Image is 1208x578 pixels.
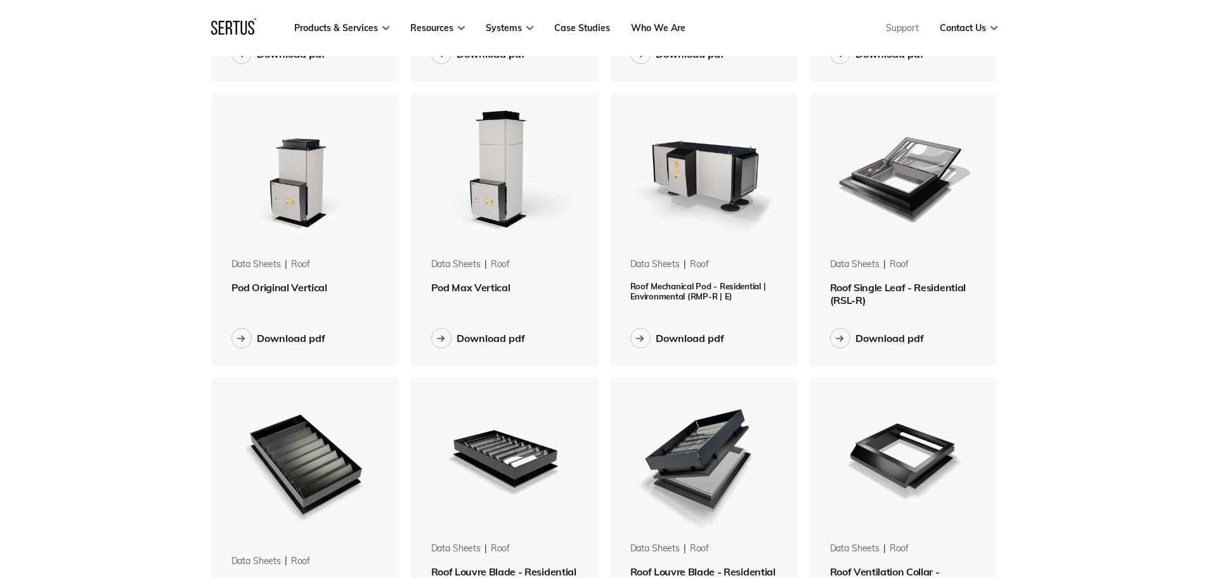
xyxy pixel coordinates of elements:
button: Download pdf [830,328,924,348]
div: roof [491,542,510,555]
a: Who We Are [631,22,685,34]
div: Download pdf [457,332,525,345]
a: Products & Services [294,22,389,34]
div: roof [491,258,510,271]
div: Data Sheets [431,258,481,271]
button: Download pdf [630,328,724,348]
span: Pod Original Vertical [231,281,327,294]
button: Download pdf [431,328,525,348]
div: Data Sheets [231,555,281,568]
a: Systems [486,22,533,34]
div: Data Sheets [830,258,880,271]
div: Data Sheets [431,542,481,555]
iframe: Chat Widget [980,431,1208,578]
span: Roof Single Leaf - Residential (RSL-R) [830,281,966,306]
div: roof [690,542,709,555]
a: Resources [410,22,465,34]
div: Data Sheets [830,542,880,555]
div: roof [291,258,310,271]
button: Download pdf [231,328,325,348]
div: Download pdf [257,332,325,345]
div: Data Sheets [231,258,281,271]
div: roof [890,258,909,271]
div: Download pdf [855,332,924,345]
div: roof [690,258,709,271]
a: Contact Us [940,22,997,34]
a: Case Studies [554,22,610,34]
div: Data Sheets [630,258,680,271]
span: Pod Max Vertical [431,281,510,294]
div: roof [890,542,909,555]
div: Download pdf [656,332,724,345]
span: Roof Mechanical Pod - Residential | Environmental (RMP-R | E) [630,281,766,301]
a: Support [886,22,919,34]
div: Data Sheets [630,542,680,555]
div: roof [291,555,310,568]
